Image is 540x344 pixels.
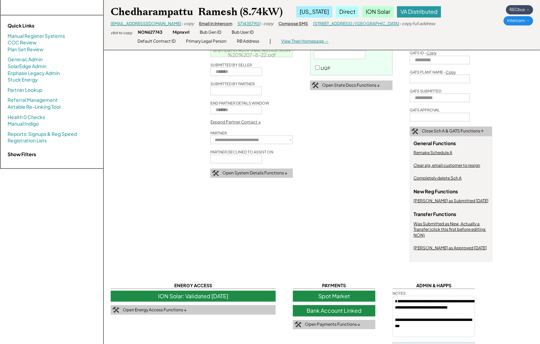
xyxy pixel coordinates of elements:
[414,175,462,181] div: Completely delete Sch A
[8,137,47,144] a: Registration Lists
[238,21,261,26] a: 5714357901
[281,39,329,44] div: View Their Homepage →
[8,151,36,157] strong: Show Filters
[321,66,330,71] label: LIQP
[269,38,271,45] div: |
[422,128,484,134] div: Close Sch A & GATS Functions ↑
[414,150,452,156] div: Remake Schedule A
[210,119,261,125] div: Expand Partner Contact ↓
[414,221,488,238] div: Was Submitted as New, Actually a Transfer (click this first before editing NON)
[210,130,227,136] div: PARTNER
[181,21,194,27] div: - copy
[295,322,301,328] img: tool-icon.png
[123,307,187,313] div: Open Energy Access Functions ↓
[8,63,46,70] a: SolarEdge Admin
[210,62,252,67] div: SUBMITTED BY SELLER
[362,6,394,17] div: ION Solar
[393,291,406,296] div: NOTES
[312,82,319,88] img: tool-icon.png
[293,291,375,302] div: Spot Market
[8,33,65,40] a: Manual Register Systems
[8,87,42,94] a: Partner Lookup
[506,5,533,14] div: RECbus →
[504,16,533,25] div: Intercom →
[8,104,60,110] a: Airtable Re-Linking Tool
[313,21,399,26] a: [STREET_ADDRESS] / [GEOGRAPHIC_DATA]
[210,81,255,86] div: SUBMITTED BY PARTNER
[411,128,418,135] img: tool-icon.png
[8,114,45,121] a: Health 0 Checks
[8,39,37,46] a: COC Review
[111,282,276,289] div: ENERGY ACCESS
[111,30,133,35] div: click to copy:
[111,291,276,302] div: ION Solar: Validated [DATE]
[397,6,441,17] div: VA Distributed
[427,51,437,55] u: Copy
[399,21,435,27] div: - copy full address
[8,56,43,63] a: Generac Admin
[111,21,181,26] a: [EMAIL_ADDRESS][DOMAIN_NAME]
[199,21,232,27] div: Email in Intercom
[278,21,308,27] div: Compose SMS
[293,305,375,316] div: Bank Account Linked
[305,322,360,327] div: Open Payments Functions ↓
[111,5,283,19] div: Chedharampattu Ramesh (8.74kW)
[410,69,456,75] div: GATS PLANT NAME -
[8,22,76,29] div: Quick Links
[414,140,456,150] div: General Functions
[8,131,77,138] a: Reports: Signups & Reg Speed
[414,211,456,221] div: Transfer Functions
[414,163,480,169] div: Clear sig, email customer to resign
[186,39,227,44] div: Primary Legal Person
[173,30,189,35] div: f4pnxvrl
[200,30,221,35] div: Bub Gen ID
[296,6,332,17] div: [US_STATE]
[446,70,456,74] u: Copy
[232,30,254,35] div: Bub User ID
[414,198,488,204] div: [PERSON_NAME] as Submitted [DATE]
[210,149,273,154] div: PARTNER DECLINED TO ASSIST ON
[210,100,269,106] div: END PARTNER DETAILS WINDOW
[237,39,259,44] div: RB Address
[261,21,273,27] div: - copy
[137,39,176,44] div: Default Contract ID
[8,70,60,77] a: Enphase Legacy Admin
[8,120,39,127] a: Manual Indigo
[410,50,437,55] div: GATS ID -
[8,46,44,53] a: Plan Set Review
[336,6,359,17] div: Direct
[8,97,58,104] a: Referral Management
[414,188,458,198] div: New Reg Functions
[112,307,119,313] img: tool-icon.png
[410,88,441,94] div: GATS SUBMITTED
[322,83,380,88] div: Open State Docs Functions ↓
[212,170,219,176] img: tool-icon.png
[222,170,287,176] div: Open System Details Functions ↓
[8,76,38,83] a: Stuck Energy
[414,245,487,251] div: [PERSON_NAME] as Approved [DATE]
[410,107,440,112] div: GATS APPROVAL
[393,282,475,289] div: ADMIN & HAPPS
[138,30,162,35] div: NON627743
[293,282,375,289] div: PAYMENTS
